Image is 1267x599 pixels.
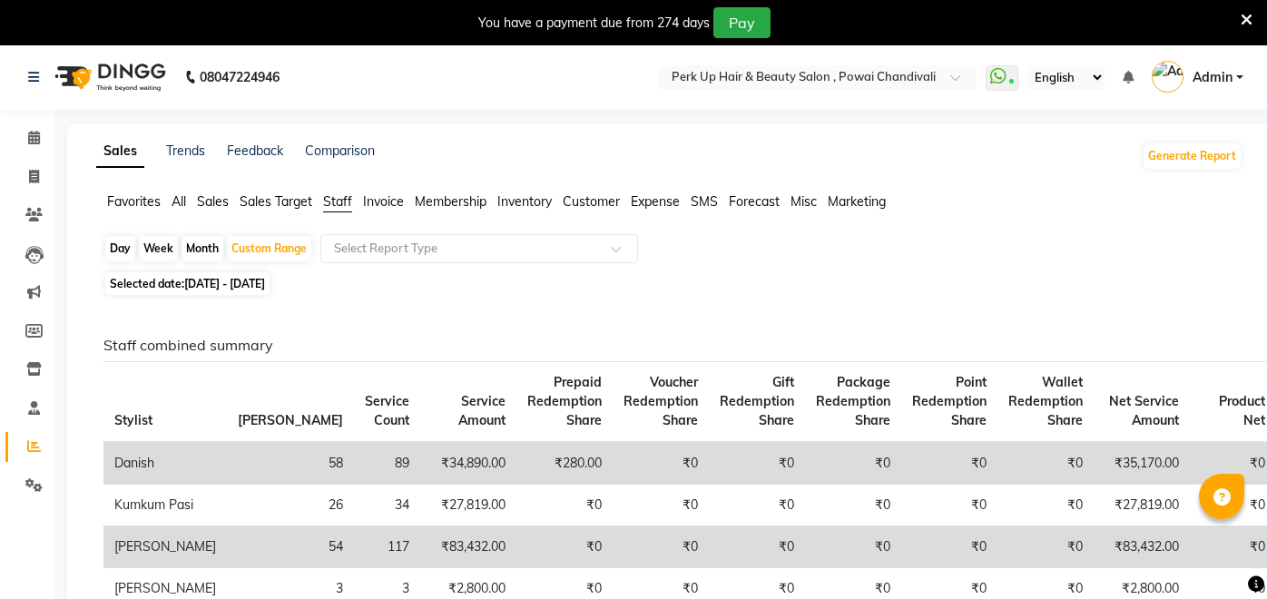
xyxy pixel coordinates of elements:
span: Product Net [1219,393,1265,428]
td: ₹0 [805,485,901,526]
iframe: chat widget [1191,526,1249,581]
img: logo [46,52,171,103]
td: ₹0 [901,442,997,485]
span: Staff [323,193,352,210]
td: Kumkum Pasi [103,485,227,526]
span: Misc [791,193,817,210]
td: 26 [227,485,354,526]
span: Point Redemption Share [912,374,987,428]
span: Inventory [497,193,552,210]
b: 08047224946 [200,52,280,103]
td: ₹0 [805,442,901,485]
td: ₹0 [516,485,613,526]
h6: Staff combined summary [103,337,1228,354]
span: Membership [415,193,486,210]
td: ₹27,819.00 [1094,485,1190,526]
td: ₹0 [805,526,901,568]
span: Service Amount [458,393,506,428]
span: Package Redemption Share [816,374,890,428]
span: [DATE] - [DATE] [184,277,265,290]
span: Selected date: [105,272,270,295]
span: [PERSON_NAME] [238,412,343,428]
td: ₹0 [901,485,997,526]
span: Sales [197,193,229,210]
span: Forecast [729,193,780,210]
a: Comparison [305,142,375,159]
td: 89 [354,442,420,485]
td: ₹0 [709,442,805,485]
a: Feedback [227,142,283,159]
td: ₹35,170.00 [1094,442,1190,485]
button: Pay [713,7,771,38]
td: [PERSON_NAME] [103,526,227,568]
span: Net Service Amount [1109,393,1179,428]
td: ₹0 [709,526,805,568]
span: SMS [691,193,718,210]
td: ₹0 [613,442,709,485]
td: ₹0 [613,526,709,568]
div: Week [139,236,178,261]
span: Expense [631,193,680,210]
span: Favorites [107,193,161,210]
span: Gift Redemption Share [720,374,794,428]
td: ₹0 [997,526,1094,568]
td: ₹0 [997,442,1094,485]
span: Wallet Redemption Share [1008,374,1083,428]
td: ₹0 [901,526,997,568]
span: Invoice [363,193,404,210]
span: Stylist [114,412,152,428]
td: ₹0 [709,485,805,526]
div: Custom Range [227,236,311,261]
a: Trends [166,142,205,159]
span: Service Count [365,393,409,428]
span: Admin [1193,68,1233,87]
span: Prepaid Redemption Share [527,374,602,428]
a: Sales [96,135,144,168]
img: Admin [1152,61,1184,93]
td: ₹280.00 [516,442,613,485]
td: Danish [103,442,227,485]
span: Marketing [828,193,886,210]
td: ₹34,890.00 [420,442,516,485]
td: ₹0 [613,485,709,526]
span: Voucher Redemption Share [624,374,698,428]
span: Sales Target [240,193,312,210]
td: ₹83,432.00 [1094,526,1190,568]
div: Day [105,236,135,261]
span: All [172,193,186,210]
td: ₹27,819.00 [420,485,516,526]
td: 58 [227,442,354,485]
td: ₹0 [997,485,1094,526]
td: 34 [354,485,420,526]
span: Customer [563,193,620,210]
td: 117 [354,526,420,568]
td: 54 [227,526,354,568]
div: Month [182,236,223,261]
td: ₹0 [516,526,613,568]
div: You have a payment due from 274 days [478,14,710,33]
button: Generate Report [1144,143,1241,169]
td: ₹83,432.00 [420,526,516,568]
